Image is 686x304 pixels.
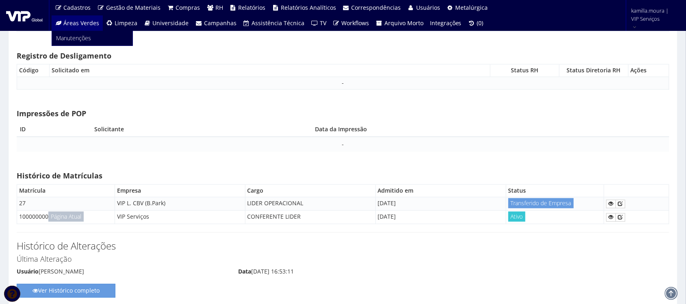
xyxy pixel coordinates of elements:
th: ID [17,122,91,137]
a: Limpeza [103,15,141,31]
span: Relatórios [239,4,266,11]
span: Manutenções [56,34,91,42]
span: Gestão de Materiais [106,4,161,11]
span: Limpeza [115,19,137,27]
span: Compras [176,4,200,11]
a: Universidade [141,15,192,31]
label: Usuário [17,268,39,276]
th: Código [17,64,50,77]
span: Assistência Técnica [252,19,305,27]
td: [DATE] [376,198,506,211]
a: Workflows [330,15,373,31]
span: Página Atual [48,212,84,222]
div: [PERSON_NAME] [17,268,226,278]
h4: Última Alteração [17,256,669,264]
span: Ativo [508,212,525,222]
td: CONFERENTE LIDER [245,211,376,224]
span: TV [320,19,326,27]
a: TV [308,15,330,31]
th: Status RH [491,64,560,77]
img: logo [6,9,43,22]
span: Arquivo Morto [384,19,423,27]
span: (0) [477,19,484,27]
span: kamilla.moura | VIP Serviços [632,7,675,23]
td: [DATE] [376,211,506,224]
span: Correspondências [352,4,401,11]
a: Assistência Técnica [240,15,308,31]
a: Arquivo Morto [373,15,427,31]
a: Campanhas [192,15,240,31]
th: Solicitado em [50,64,491,77]
div: [DATE] 16:53:11 [238,268,447,278]
th: Admitido em [376,185,506,198]
td: VIP Serviços [115,211,245,224]
th: Status Diretoria RH [560,64,629,77]
span: RH [215,4,223,11]
span: Metalúrgica [456,4,488,11]
span: Integrações [430,19,462,27]
span: Áreas Verdes [64,19,100,27]
th: Matrícula [17,185,115,198]
h3: Histórico de Alterações [17,241,669,252]
td: LIDER OPERACIONAL [245,198,376,211]
a: Manutenções [52,31,132,46]
td: - [17,137,669,152]
a: Ver Histórico completo [17,284,115,298]
span: Cadastros [64,4,91,11]
span: Transferido de Empresa [508,198,574,208]
td: - [17,77,669,89]
strong: Histórico de Matrículas [17,171,102,181]
a: Integrações [427,15,465,31]
strong: Registro de Desligamento [17,51,111,61]
span: Campanhas [204,19,237,27]
span: Workflows [342,19,369,27]
a: Áreas Verdes [52,15,103,31]
strong: Impressões de POP [17,109,86,119]
label: Data [238,268,251,276]
span: Universidade [153,19,189,27]
a: (0) [465,15,487,31]
th: Ações [629,64,669,77]
th: Data da Impressão [312,122,669,137]
td: 100000000 [17,211,115,224]
th: Status [506,185,604,198]
td: VIP L. CBV (B.Park) [115,198,245,211]
th: Solicitante [91,122,312,137]
th: Empresa [115,185,245,198]
span: Relatórios Analíticos [281,4,336,11]
td: 27 [17,198,115,211]
th: Cargo [245,185,376,198]
span: Usuários [416,4,440,11]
